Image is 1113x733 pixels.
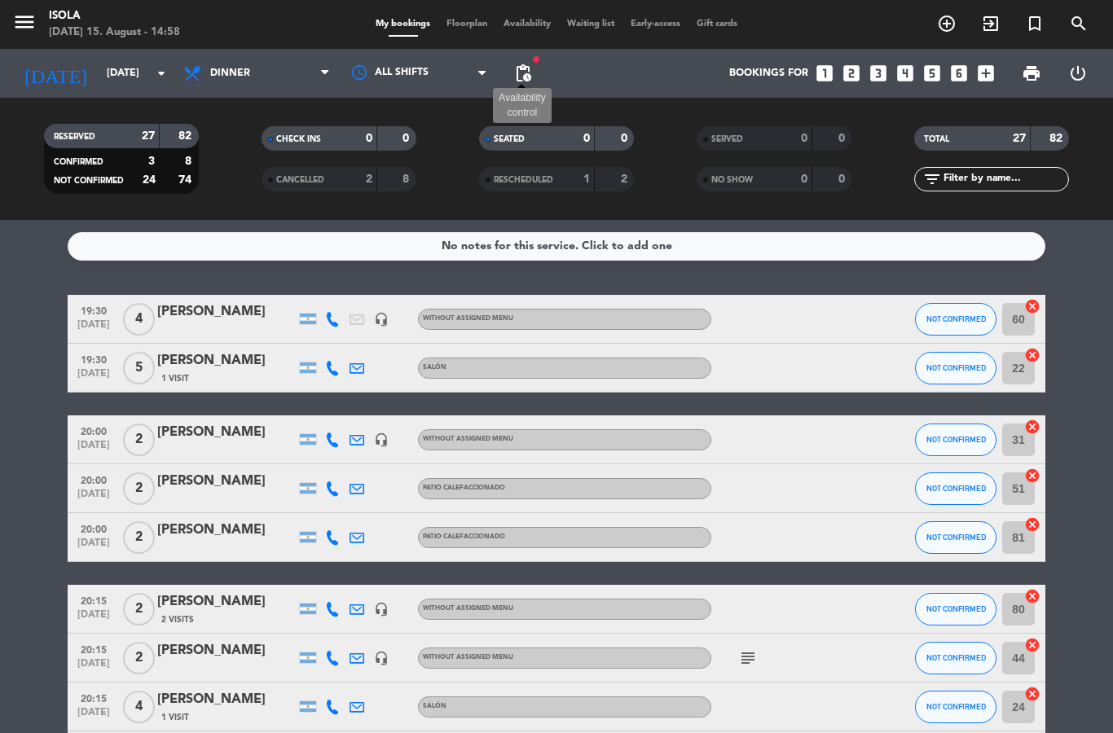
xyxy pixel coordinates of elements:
div: [DATE] 15. August - 14:58 [49,24,180,41]
i: arrow_drop_down [152,64,171,83]
i: looks_5 [922,63,943,84]
span: print [1022,64,1041,83]
span: 20:00 [73,421,114,440]
span: BOOK TABLE [925,10,969,37]
span: Salón [423,364,447,371]
span: [DATE] [73,658,114,677]
span: Patio calefaccionado [423,485,505,491]
span: NOT CONFIRMED [926,604,986,613]
strong: 74 [178,174,195,186]
span: SEARCH [1057,10,1101,37]
div: [PERSON_NAME] [157,422,296,443]
span: CONFIRMED [54,158,103,166]
i: cancel [1024,298,1040,314]
strong: 0 [801,173,807,185]
button: NOT CONFIRMED [915,642,996,674]
span: 19:30 [73,301,114,319]
strong: 82 [1049,133,1066,144]
span: Salón [423,703,447,709]
strong: 24 [143,174,156,186]
strong: 0 [838,133,848,144]
span: NOT CONFIRMED [926,533,986,542]
span: RESERVED [54,133,95,141]
span: Bookings for [729,68,808,79]
button: NOT CONFIRMED [915,521,996,554]
span: 20:00 [73,470,114,489]
button: NOT CONFIRMED [915,593,996,625]
span: 1 Visit [161,372,189,385]
span: [DATE] [73,368,114,387]
i: exit_to_app [981,14,1001,33]
span: NOT CONFIRMED [926,435,986,444]
span: Gift cards [688,20,746,29]
strong: 0 [583,133,590,144]
div: [PERSON_NAME] [157,640,296,661]
span: 5 [123,352,155,384]
i: filter_list [922,169,942,189]
span: 20:15 [73,688,114,707]
div: [PERSON_NAME] [157,350,296,371]
span: Floorplan [438,20,495,29]
strong: 82 [178,130,195,142]
i: looks_6 [948,63,970,84]
i: subject [738,648,758,668]
div: [PERSON_NAME] [157,471,296,492]
span: NOT CONFIRMED [54,177,124,185]
i: headset_mic [374,651,389,665]
span: Patio calefaccionado [423,533,505,540]
span: NOT CONFIRMED [926,702,986,711]
i: cancel [1024,637,1040,653]
span: Without assigned menu [423,315,513,322]
div: No notes for this service. Click to add one [442,237,672,256]
span: Without assigned menu [423,654,513,661]
i: headset_mic [374,432,389,447]
span: 19:30 [73,349,114,368]
span: 4 [123,691,155,723]
i: looks_4 [895,63,916,84]
button: NOT CONFIRMED [915,691,996,723]
i: headset_mic [374,312,389,327]
div: [PERSON_NAME] [157,689,296,710]
span: 4 [123,303,155,336]
span: NOT CONFIRMED [926,484,986,493]
button: NOT CONFIRMED [915,472,996,505]
span: SERVED [711,135,743,143]
span: Early-access [622,20,688,29]
span: WALK IN [969,10,1013,37]
span: NOT CONFIRMED [926,314,986,323]
button: NOT CONFIRMED [915,303,996,336]
div: [PERSON_NAME] [157,301,296,323]
div: Availability control [493,88,552,124]
span: Availability [495,20,559,29]
strong: 0 [801,133,807,144]
strong: 0 [403,133,412,144]
span: Waiting list [559,20,622,29]
span: [DATE] [73,609,114,628]
button: menu [12,10,37,40]
strong: 2 [366,173,372,185]
strong: 27 [142,130,155,142]
div: Isola [49,8,180,24]
span: [DATE] [73,319,114,338]
strong: 0 [366,133,372,144]
button: NOT CONFIRMED [915,352,996,384]
div: LOG OUT [1054,49,1101,98]
span: [DATE] [73,707,114,726]
span: 2 Visits [161,613,194,626]
i: cancel [1024,467,1040,484]
strong: 8 [185,156,195,167]
i: cancel [1024,419,1040,435]
strong: 1 [583,173,590,185]
i: looks_3 [868,63,889,84]
strong: 0 [621,133,631,144]
span: TOTAL [924,135,949,143]
i: [DATE] [12,55,99,91]
div: [PERSON_NAME] [157,520,296,541]
i: turned_in_not [1025,14,1045,33]
span: 2 [123,521,155,554]
i: headset_mic [374,602,389,617]
div: [PERSON_NAME] [157,591,296,612]
span: 2 [123,642,155,674]
strong: 2 [621,173,631,185]
span: 2 [123,593,155,625]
